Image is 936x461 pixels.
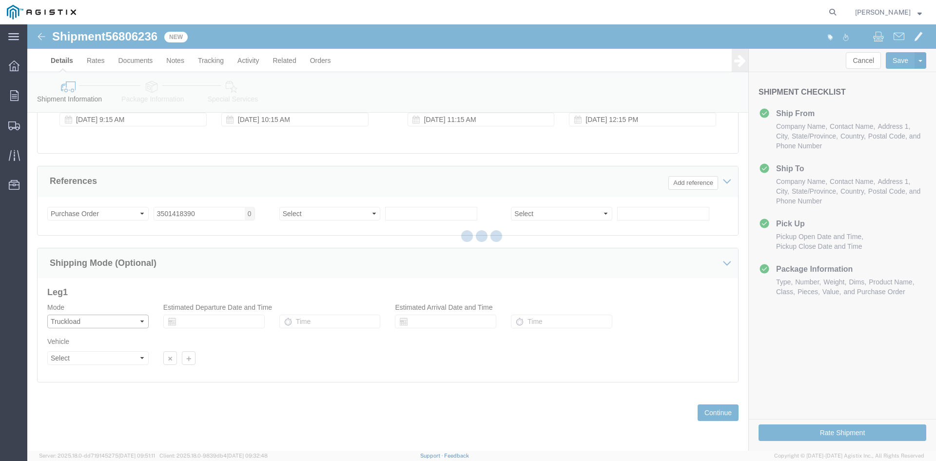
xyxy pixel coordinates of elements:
[774,452,924,460] span: Copyright © [DATE]-[DATE] Agistix Inc., All Rights Reserved
[227,453,268,459] span: [DATE] 09:32:48
[855,6,922,18] button: [PERSON_NAME]
[159,453,268,459] span: Client: 2025.18.0-9839db4
[855,7,911,18] span: Mario Castellanos
[39,453,155,459] span: Server: 2025.18.0-dd719145275
[7,5,76,20] img: logo
[420,453,445,459] a: Support
[118,453,155,459] span: [DATE] 09:51:11
[444,453,469,459] a: Feedback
